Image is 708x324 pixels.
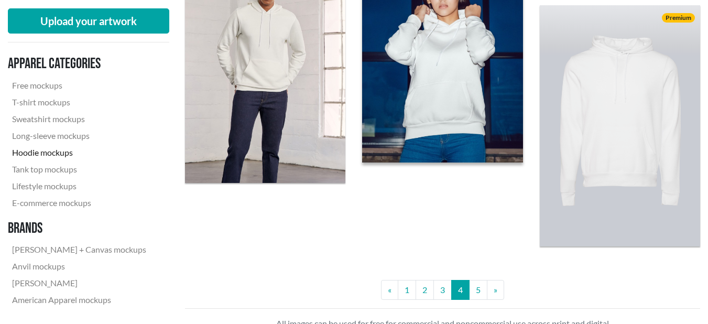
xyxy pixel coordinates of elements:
[540,5,700,246] img: ghost mannequin of a white Bella + Canvas 3719 hoodie with a transparent background
[8,178,150,195] a: Lifestyle mockups
[8,161,150,178] a: Tank top mockups
[8,55,150,73] h3: Apparel categories
[8,111,150,127] a: Sweatshirt mockups
[8,275,150,291] a: [PERSON_NAME]
[8,220,150,237] h3: Brands
[8,144,150,161] a: Hoodie mockups
[8,8,169,34] button: Upload your artwork
[8,94,150,111] a: T-shirt mockups
[662,13,695,23] span: Premium
[8,77,150,94] a: Free mockups
[494,285,497,295] span: »
[469,280,487,300] a: 5
[416,280,434,300] a: 2
[433,280,452,300] a: 3
[8,291,150,308] a: American Apparel mockups
[8,127,150,144] a: Long-sleeve mockups
[8,195,150,211] a: E-commerce mockups
[8,241,150,258] a: [PERSON_NAME] + Canvas mockups
[388,285,391,295] span: «
[8,258,150,275] a: Anvil mockups
[451,280,470,300] a: 4
[398,280,416,300] a: 1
